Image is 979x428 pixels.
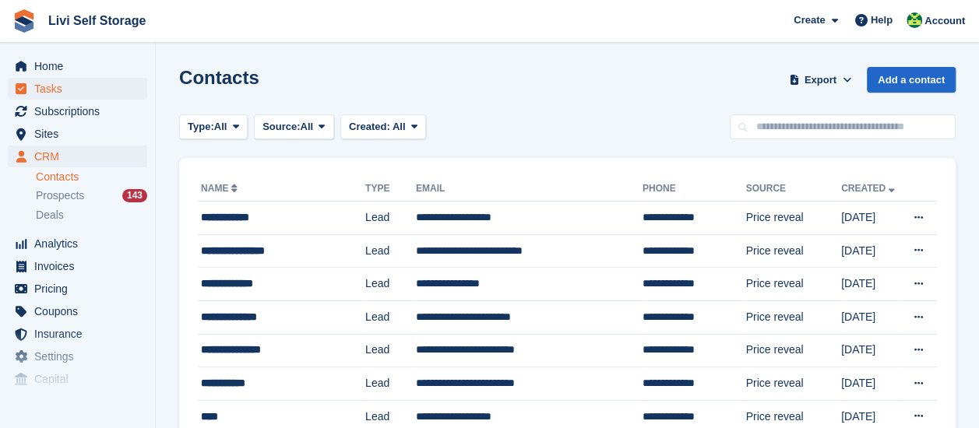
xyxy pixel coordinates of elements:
td: Lead [365,268,416,301]
span: All [393,121,406,132]
a: Created [841,183,898,194]
td: Price reveal [745,234,840,268]
a: Name [201,183,241,194]
span: Tasks [34,78,128,100]
button: Type: All [179,114,248,140]
td: Price reveal [745,202,840,235]
div: 143 [122,189,147,202]
span: Help [871,12,893,28]
a: menu [8,323,147,345]
span: Home [34,55,128,77]
td: Lead [365,234,416,268]
span: Invoices [34,255,128,277]
span: Create [794,12,825,28]
span: Prospects [36,188,84,203]
img: Alex Handyside [907,12,922,28]
td: [DATE] [841,300,902,334]
button: Export [786,67,854,93]
h1: Contacts [179,67,259,88]
a: menu [8,300,147,322]
span: Type: [188,119,214,135]
span: All [214,119,227,135]
span: Export [805,72,836,88]
span: Pricing [34,278,128,300]
th: Phone [643,177,746,202]
a: menu [8,233,147,254]
td: Lead [365,367,416,401]
td: Price reveal [745,268,840,301]
td: Lead [365,334,416,367]
th: Source [745,177,840,202]
span: Analytics [34,233,128,254]
td: Price reveal [745,367,840,401]
span: Sites [34,123,128,145]
a: menu [8,255,147,277]
a: menu [8,123,147,145]
button: Created: All [340,114,426,140]
td: Lead [365,300,416,334]
span: Settings [34,346,128,367]
a: menu [8,100,147,122]
img: stora-icon-8386f47178a22dfd0bd8f6a31ec36ba5ce8667c1dd55bd0f319d3a0aa187defe.svg [12,9,36,33]
span: Coupons [34,300,128,322]
td: Price reveal [745,334,840,367]
td: Price reveal [745,300,840,334]
a: menu [8,55,147,77]
th: Email [416,177,643,202]
td: Lead [365,202,416,235]
a: Add a contact [867,67,956,93]
span: Deals [36,208,64,223]
a: menu [8,368,147,390]
td: [DATE] [841,202,902,235]
span: Capital [34,368,128,390]
td: [DATE] [841,367,902,401]
a: Livi Self Storage [42,8,152,33]
span: Account [924,13,965,29]
a: Prospects 143 [36,188,147,204]
button: Source: All [254,114,334,140]
a: menu [8,278,147,300]
a: menu [8,346,147,367]
td: [DATE] [841,234,902,268]
th: Type [365,177,416,202]
span: All [301,119,314,135]
td: [DATE] [841,268,902,301]
span: Insurance [34,323,128,345]
a: Deals [36,207,147,223]
span: Subscriptions [34,100,128,122]
span: Source: [262,119,300,135]
td: [DATE] [841,334,902,367]
a: menu [8,78,147,100]
a: menu [8,146,147,167]
span: CRM [34,146,128,167]
a: Contacts [36,170,147,184]
span: Created: [349,121,390,132]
